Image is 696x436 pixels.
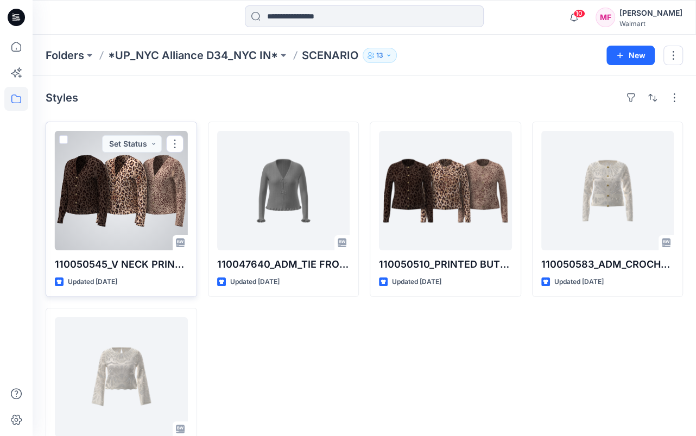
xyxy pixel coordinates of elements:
p: 110050583_ADM_CROCHET JACKET [541,257,674,272]
a: 110050583_ADM_CROCHET JACKET [541,131,674,250]
p: 13 [376,49,383,61]
p: Updated [DATE] [392,276,441,288]
a: Folders [46,48,84,63]
p: 110047640_ADM_TIE FRONT CARDIGAN [217,257,350,272]
div: [PERSON_NAME] [619,7,682,20]
p: Updated [DATE] [554,276,604,288]
p: SCENARIO [302,48,358,63]
a: 110050510_PRINTED BUTTON FRONT CARDIGAN [379,131,512,250]
a: 110050545_V NECK PRINTED BUTTON FRONT CARDIGAN [55,131,188,250]
h4: Styles [46,91,78,104]
a: *UP_NYC Alliance D34_NYC IN* [108,48,278,63]
p: Updated [DATE] [230,276,280,288]
button: New [606,46,655,65]
a: 110047640_ADM_TIE FRONT CARDIGAN [217,131,350,250]
div: MF [596,8,615,27]
p: 110050545_V NECK PRINTED BUTTON FRONT CARDIGAN [55,257,188,272]
button: 13 [363,48,397,63]
div: Walmart [619,20,682,28]
p: 110050510_PRINTED BUTTON FRONT CARDIGAN [379,257,512,272]
span: 10 [573,9,585,18]
p: Updated [DATE] [68,276,117,288]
